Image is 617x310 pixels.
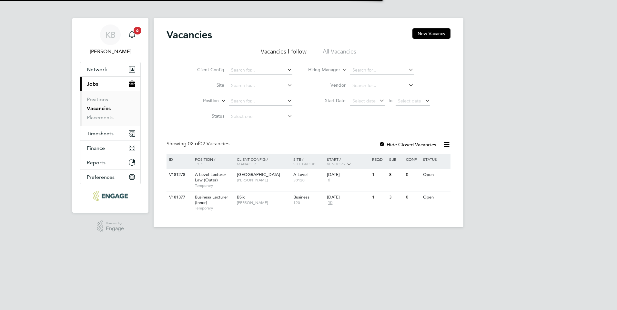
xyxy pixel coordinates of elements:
a: Go to home page [80,191,141,201]
a: Positions [87,96,108,102]
span: A Level Lecturer Law (Outer) [195,172,226,183]
div: ID [167,154,190,165]
span: Manager [237,161,256,166]
span: Business Lecturer (Inner) [195,194,228,205]
div: 1 [370,169,387,181]
span: Temporary [195,206,234,211]
span: Type [195,161,204,166]
div: [DATE] [327,195,369,200]
span: 6 [134,27,141,34]
span: Kerry Baker [80,48,141,55]
label: Hiring Manager [303,67,340,73]
label: Position [182,98,219,104]
span: Select date [398,98,421,104]
span: Temporary [195,183,234,188]
span: Timesheets [87,131,114,137]
span: Select date [352,98,376,104]
label: Client Config [187,67,224,73]
div: V181377 [167,191,190,203]
span: Reports [87,160,106,166]
div: Status [421,154,450,165]
span: 6 [327,178,331,183]
span: [PERSON_NAME] [237,178,290,183]
div: Position / [190,154,235,169]
input: Search for... [229,81,292,90]
span: Vendors [327,161,345,166]
input: Search for... [350,66,414,75]
span: Jobs [87,81,98,87]
div: V181278 [167,169,190,181]
div: Open [421,169,450,181]
span: 50120 [293,178,324,183]
div: 8 [388,169,404,181]
div: Start / [325,154,370,170]
input: Search for... [229,97,292,106]
input: Select one [229,112,292,121]
div: Site / [292,154,326,169]
li: All Vacancies [323,48,356,59]
div: Conf [404,154,421,165]
button: Jobs [80,77,140,91]
li: Vacancies I follow [261,48,307,59]
span: A Level [293,172,308,177]
div: Sub [388,154,404,165]
div: Open [421,191,450,203]
button: Network [80,62,140,76]
button: Reports [80,155,140,170]
div: [DATE] [327,172,369,178]
div: Jobs [80,91,140,126]
label: Vendor [308,82,346,88]
button: Preferences [80,170,140,184]
span: 120 [293,200,324,205]
span: [GEOGRAPHIC_DATA] [237,172,280,177]
span: [PERSON_NAME] [237,200,290,205]
input: Search for... [350,81,414,90]
img: ncclondon-logo-retina.png [93,191,127,201]
span: KB [106,31,116,39]
a: 6 [126,24,138,45]
div: 1 [370,191,387,203]
div: Client Config / [235,154,292,169]
a: Powered byEngage [97,220,124,233]
div: 0 [404,191,421,203]
span: Preferences [87,174,115,180]
div: Showing [167,140,231,147]
label: Site [187,82,224,88]
span: Business [293,194,309,200]
button: Finance [80,141,140,155]
a: Placements [87,114,114,121]
nav: Main navigation [72,18,148,213]
label: Hide Closed Vacancies [379,141,436,148]
span: Site Group [293,161,315,166]
span: Powered by [106,220,124,226]
span: BSix [237,194,245,200]
label: Start Date [308,98,346,103]
button: New Vacancy [412,28,450,39]
span: To [386,96,394,105]
span: 02 of [188,140,199,147]
div: 0 [404,169,421,181]
a: KB[PERSON_NAME] [80,24,141,55]
div: Reqd [370,154,387,165]
h2: Vacancies [167,28,212,41]
label: Status [187,113,224,119]
a: Vacancies [87,105,111,111]
button: Timesheets [80,126,140,140]
span: Engage [106,226,124,231]
span: 10 [327,200,333,206]
span: Finance [87,145,105,151]
input: Search for... [229,66,292,75]
span: Network [87,66,107,73]
div: 3 [388,191,404,203]
span: 02 Vacancies [188,140,229,147]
